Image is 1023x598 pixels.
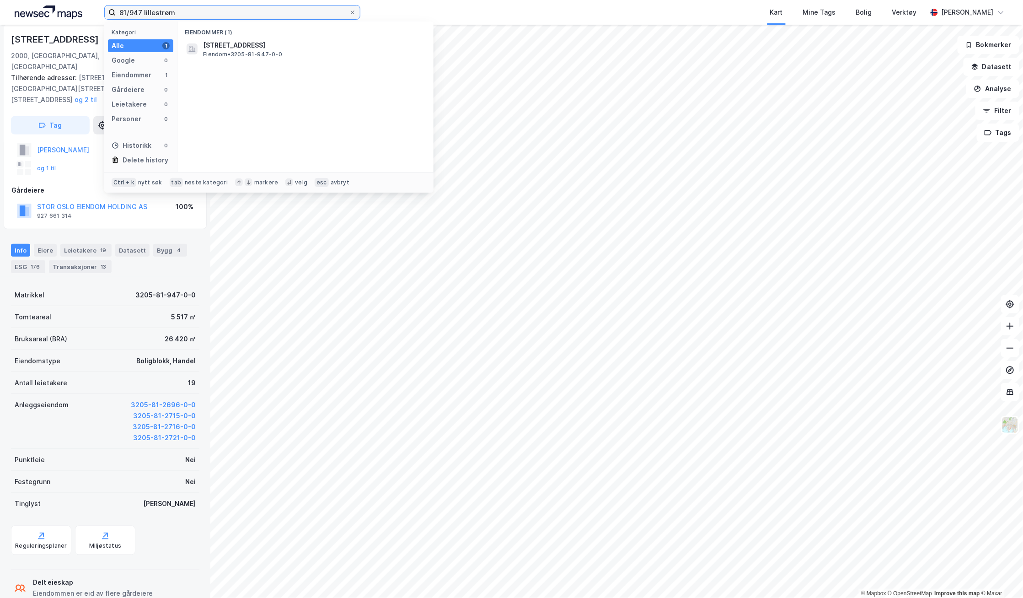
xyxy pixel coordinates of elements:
div: 1 [162,42,170,49]
div: Eiere [34,244,57,257]
div: markere [254,179,278,186]
div: 0 [162,142,170,149]
div: Anleggseiendom [15,399,69,410]
div: Leietakere [112,99,147,110]
div: Gårdeiere [112,84,145,95]
div: Punktleie [15,454,45,465]
button: 3205-81-2721-0-0 [133,432,196,443]
div: Bygg [153,244,187,257]
input: Søk på adresse, matrikkel, gårdeiere, leietakere eller personer [116,5,349,19]
span: [STREET_ADDRESS] [203,40,423,51]
div: Historikk [112,140,151,151]
div: 2000, [GEOGRAPHIC_DATA], [GEOGRAPHIC_DATA] [11,50,148,72]
div: Nei [185,476,196,487]
div: nytt søk [138,179,162,186]
div: Leietakere [60,244,112,257]
div: velg [295,179,307,186]
a: Improve this map [935,590,980,597]
div: Delt eieskap [33,577,153,588]
div: 26 420 ㎡ [165,334,196,345]
img: logo.a4113a55bc3d86da70a041830d287a7e.svg [15,5,82,19]
div: Antall leietakere [15,377,67,388]
div: Eiendommer [112,70,151,81]
button: Tag [11,116,90,135]
div: Datasett [115,244,150,257]
button: Bokmerker [958,36,1019,54]
div: 927 661 314 [37,212,72,220]
div: 13 [99,262,108,271]
div: Mine Tags [803,7,836,18]
button: Analyse [966,80,1019,98]
div: 0 [162,101,170,108]
div: 4 [174,246,183,255]
div: Reguleringsplaner [15,542,67,550]
div: Festegrunn [15,476,50,487]
div: Kontrollprogram for chat [977,554,1023,598]
iframe: Chat Widget [977,554,1023,598]
div: [STREET_ADDRESS] [11,32,101,47]
div: Tomteareal [15,312,51,323]
div: Info [11,244,30,257]
div: Matrikkel [15,290,44,301]
div: Delete history [123,155,168,166]
div: [PERSON_NAME] [143,498,196,509]
div: 0 [162,86,170,93]
div: 176 [29,262,42,271]
div: Gårdeiere [11,185,199,196]
div: tab [170,178,183,187]
div: 19 [98,246,108,255]
div: [STREET_ADDRESS][GEOGRAPHIC_DATA][STREET_ADDRESS][STREET_ADDRESS] [11,72,192,105]
div: 19 [188,377,196,388]
div: 3205-81-947-0-0 [135,290,196,301]
img: Z [1002,416,1019,434]
button: Tags [977,124,1019,142]
div: [PERSON_NAME] [942,7,994,18]
div: Verktøy [892,7,917,18]
button: 3205-81-2715-0-0 [133,410,196,421]
div: esc [315,178,329,187]
div: Boligblokk, Handel [136,356,196,366]
div: Bolig [856,7,872,18]
div: Alle [112,40,124,51]
div: 0 [162,57,170,64]
div: 0 [162,115,170,123]
div: Kart [770,7,783,18]
button: Datasett [964,58,1019,76]
div: 1 [162,71,170,79]
div: Bruksareal (BRA) [15,334,67,345]
span: Eiendom • 3205-81-947-0-0 [203,51,282,58]
div: 5 517 ㎡ [171,312,196,323]
a: OpenStreetMap [888,590,932,597]
div: Ctrl + k [112,178,136,187]
div: Eiendomstype [15,356,60,366]
button: 3205-81-2696-0-0 [131,399,196,410]
div: Nei [185,454,196,465]
div: ESG [11,260,45,273]
span: Tilhørende adresser: [11,74,79,81]
button: 3205-81-2716-0-0 [133,421,196,432]
div: Personer [112,113,141,124]
div: Google [112,55,135,66]
div: Miljøstatus [89,542,121,550]
div: Tinglyst [15,498,41,509]
div: Kategori [112,29,173,36]
div: avbryt [331,179,349,186]
div: Transaksjoner [49,260,112,273]
div: neste kategori [185,179,228,186]
a: Mapbox [861,590,886,597]
button: Filter [975,102,1019,120]
div: 100% [176,201,193,212]
div: Eiendommer (1) [177,22,434,38]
